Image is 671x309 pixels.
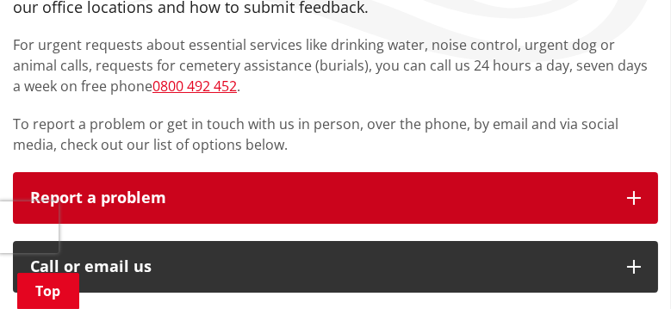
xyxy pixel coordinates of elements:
button: Report a problem [13,172,658,224]
p: To report a problem or get in touch with us in person, over the phone, by email and via social me... [13,114,658,155]
button: Call or email us [13,241,658,293]
div: Call or email us [30,258,610,275]
p: For urgent requests about essential services like drinking water, noise control, urgent dog or an... [13,34,658,96]
iframe: Messenger Launcher [592,237,654,299]
a: Top [17,273,79,309]
p: Report a problem [30,189,610,207]
a: 0800 492 452 [152,77,237,96]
